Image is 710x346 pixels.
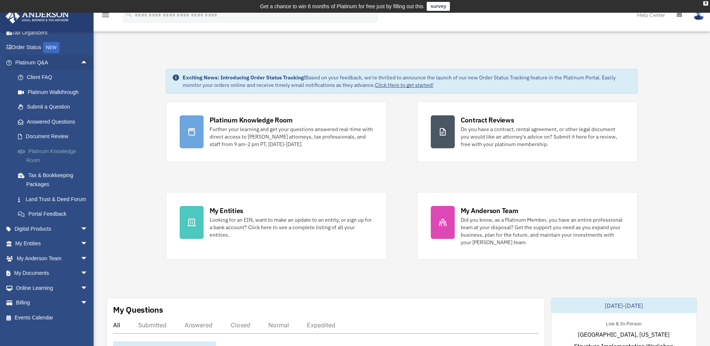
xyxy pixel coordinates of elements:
[210,125,373,148] div: Further your learning and get your questions answered real-time with direct access to [PERSON_NAM...
[5,40,99,55] a: Order StatusNEW
[3,9,71,24] img: Anderson Advisors Platinum Portal
[101,10,110,19] i: menu
[5,221,99,236] a: Digital Productsarrow_drop_down
[5,266,99,281] a: My Documentsarrow_drop_down
[427,2,450,11] a: survey
[231,321,250,329] div: Closed
[183,74,305,81] strong: Exciting News: Introducing Order Status Tracking!
[210,115,293,125] div: Platinum Knowledge Room
[461,206,518,215] div: My Anderson Team
[101,13,110,19] a: menu
[166,101,387,162] a: Platinum Knowledge Room Further your learning and get your questions answered real-time with dire...
[113,304,163,315] div: My Questions
[5,55,99,70] a: Platinum Q&Aarrow_drop_up
[10,85,99,100] a: Platinum Walkthrough
[307,321,335,329] div: Expedited
[80,251,95,266] span: arrow_drop_down
[80,236,95,252] span: arrow_drop_down
[417,192,638,260] a: My Anderson Team Did you know, as a Platinum Member, you have an entire professional team at your...
[80,295,95,311] span: arrow_drop_down
[10,144,99,168] a: Platinum Knowledge Room
[10,192,99,207] a: Land Trust & Deed Forum
[10,207,99,222] a: Portal Feedback
[703,1,708,6] div: close
[5,25,99,40] a: Tax Organizers
[10,129,99,144] a: Document Review
[5,251,99,266] a: My Anderson Teamarrow_drop_down
[5,295,99,310] a: Billingarrow_drop_down
[80,221,95,237] span: arrow_drop_down
[260,2,424,11] div: Get a chance to win 6 months of Platinum for free just by filling out this
[80,266,95,281] span: arrow_drop_down
[138,321,167,329] div: Submitted
[600,319,647,327] div: Live & In-Person
[375,82,433,88] a: Click Here to get started!
[210,216,373,239] div: Looking for an EIN, want to make an update to an entity, or sign up for a bank account? Click her...
[461,216,624,246] div: Did you know, as a Platinum Member, you have an entire professional team at your disposal? Get th...
[461,125,624,148] div: Do you have a contract, rental agreement, or other legal document you would like an attorney's ad...
[185,321,213,329] div: Answered
[5,236,99,251] a: My Entitiesarrow_drop_down
[210,206,243,215] div: My Entities
[5,280,99,295] a: Online Learningarrow_drop_down
[268,321,289,329] div: Normal
[10,114,99,129] a: Answered Questions
[10,168,99,192] a: Tax & Bookkeeping Packages
[693,9,704,20] img: User Pic
[551,298,697,313] div: [DATE]-[DATE]
[10,100,99,115] a: Submit a Question
[578,330,670,339] span: [GEOGRAPHIC_DATA], [US_STATE]
[43,42,60,53] div: NEW
[461,115,514,125] div: Contract Reviews
[80,55,95,70] span: arrow_drop_up
[80,280,95,296] span: arrow_drop_down
[113,321,120,329] div: All
[5,310,99,325] a: Events Calendar
[166,192,387,260] a: My Entities Looking for an EIN, want to make an update to an entity, or sign up for a bank accoun...
[125,10,133,18] i: search
[183,74,632,89] div: Based on your feedback, we're thrilled to announce the launch of our new Order Status Tracking fe...
[417,101,638,162] a: Contract Reviews Do you have a contract, rental agreement, or other legal document you would like...
[10,70,99,85] a: Client FAQ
